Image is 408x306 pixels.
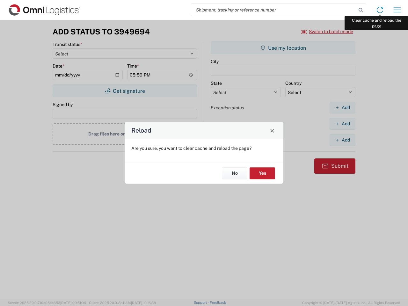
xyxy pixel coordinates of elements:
button: Close [268,126,277,135]
p: Are you sure, you want to clear cache and reload the page? [131,145,277,151]
button: No [222,167,247,179]
h4: Reload [131,126,151,135]
input: Shipment, tracking or reference number [191,4,356,16]
button: Yes [250,167,275,179]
